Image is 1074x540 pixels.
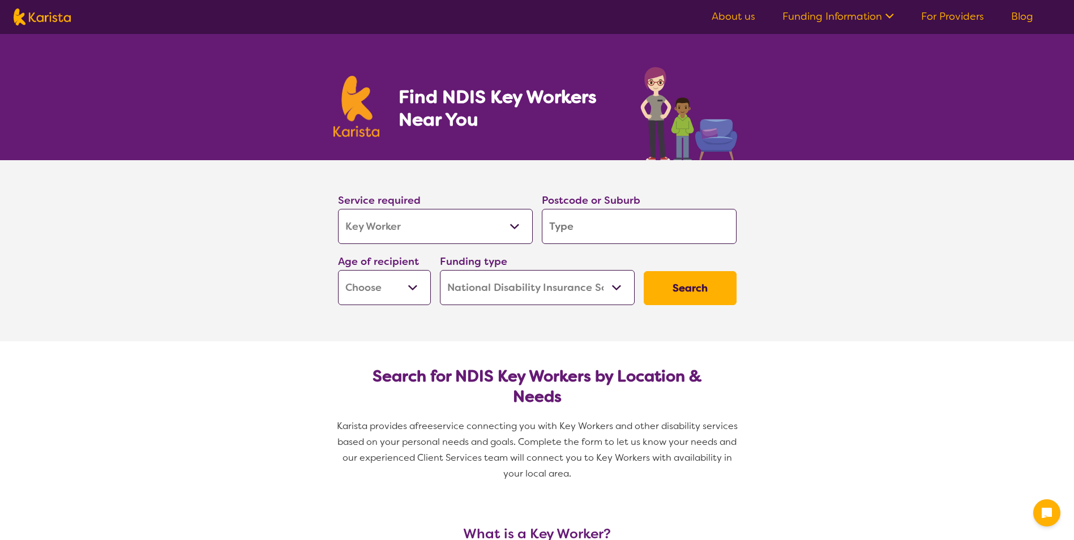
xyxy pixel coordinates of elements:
span: Karista provides a [337,420,415,432]
img: Karista logo [333,76,380,137]
a: Blog [1011,10,1033,23]
label: Service required [338,194,421,207]
button: Search [644,271,737,305]
label: Postcode or Suburb [542,194,640,207]
a: For Providers [921,10,984,23]
span: service connecting you with Key Workers and other disability services based on your personal need... [337,420,740,479]
img: Karista logo [14,8,71,25]
img: key-worker [637,61,741,160]
span: free [415,420,433,432]
input: Type [542,209,737,244]
h1: Find NDIS Key Workers Near You [399,85,618,131]
h2: Search for NDIS Key Workers by Location & Needs [347,366,728,407]
a: About us [712,10,755,23]
label: Age of recipient [338,255,419,268]
a: Funding Information [782,10,894,23]
label: Funding type [440,255,507,268]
